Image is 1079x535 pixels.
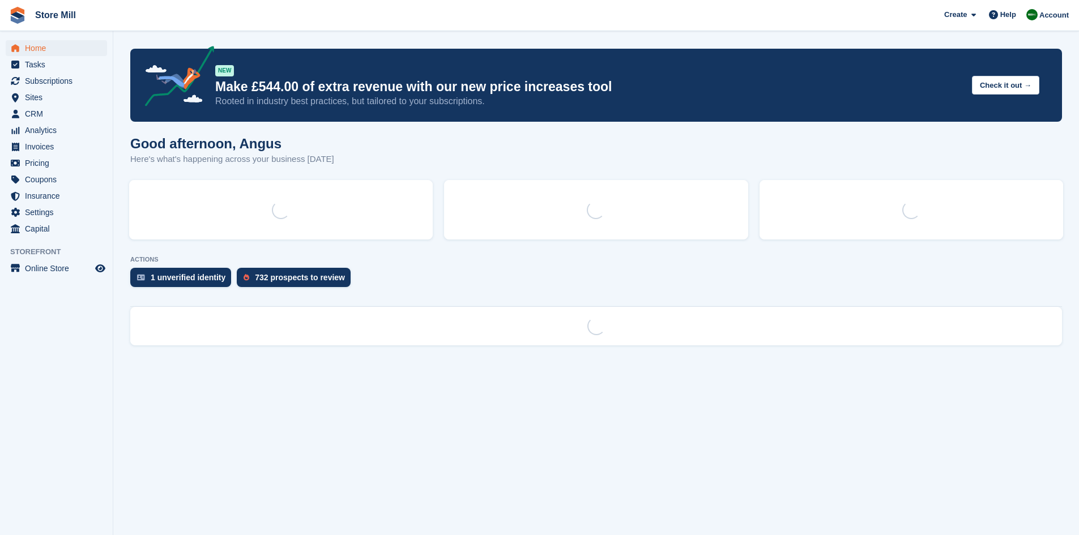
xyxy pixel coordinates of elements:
[6,73,107,89] a: menu
[25,204,93,220] span: Settings
[1000,9,1016,20] span: Help
[6,204,107,220] a: menu
[10,246,113,258] span: Storefront
[215,79,963,95] p: Make £544.00 of extra revenue with our new price increases tool
[6,139,107,155] a: menu
[130,136,334,151] h1: Good afternoon, Angus
[9,7,26,24] img: stora-icon-8386f47178a22dfd0bd8f6a31ec36ba5ce8667c1dd55bd0f319d3a0aa187defe.svg
[1039,10,1069,21] span: Account
[25,172,93,187] span: Coupons
[25,106,93,122] span: CRM
[6,260,107,276] a: menu
[130,268,237,293] a: 1 unverified identity
[6,40,107,56] a: menu
[944,9,967,20] span: Create
[6,122,107,138] a: menu
[972,76,1039,95] button: Check it out →
[244,274,249,281] img: prospect-51fa495bee0391a8d652442698ab0144808aea92771e9ea1ae160a38d050c398.svg
[130,256,1062,263] p: ACTIONS
[93,262,107,275] a: Preview store
[6,221,107,237] a: menu
[6,155,107,171] a: menu
[6,57,107,72] a: menu
[25,188,93,204] span: Insurance
[25,122,93,138] span: Analytics
[25,260,93,276] span: Online Store
[1026,9,1038,20] img: Angus
[6,106,107,122] a: menu
[135,46,215,110] img: price-adjustments-announcement-icon-8257ccfd72463d97f412b2fc003d46551f7dbcb40ab6d574587a9cd5c0d94...
[6,172,107,187] a: menu
[25,139,93,155] span: Invoices
[215,95,963,108] p: Rooted in industry best practices, but tailored to your subscriptions.
[130,153,334,166] p: Here's what's happening across your business [DATE]
[25,73,93,89] span: Subscriptions
[25,40,93,56] span: Home
[215,65,234,76] div: NEW
[6,89,107,105] a: menu
[6,188,107,204] a: menu
[237,268,356,293] a: 732 prospects to review
[25,89,93,105] span: Sites
[151,273,225,282] div: 1 unverified identity
[25,155,93,171] span: Pricing
[31,6,80,24] a: Store Mill
[25,57,93,72] span: Tasks
[137,274,145,281] img: verify_identity-adf6edd0f0f0b5bbfe63781bf79b02c33cf7c696d77639b501bdc392416b5a36.svg
[25,221,93,237] span: Capital
[255,273,345,282] div: 732 prospects to review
